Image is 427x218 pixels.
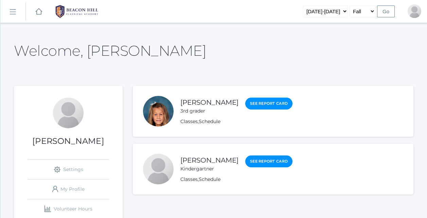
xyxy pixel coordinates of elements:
[14,43,206,58] h2: Welcome, [PERSON_NAME]
[14,137,123,146] h1: [PERSON_NAME]
[245,98,292,110] a: See Report Card
[180,176,292,183] div: ,
[53,98,84,128] div: Ashley Scrudato
[28,160,109,179] a: Settings
[180,165,238,172] div: Kindergartner
[143,154,174,184] div: Vincent Scrudato
[180,118,198,124] a: Classes
[199,118,220,124] a: Schedule
[28,180,109,199] a: My Profile
[245,155,292,167] a: See Report Card
[180,176,198,182] a: Classes
[180,98,238,106] a: [PERSON_NAME]
[51,3,102,20] img: BHCALogos-05-308ed15e86a5a0abce9b8dd61676a3503ac9727e845dece92d48e8588c001991.png
[377,5,395,17] input: Go
[180,118,292,125] div: ,
[180,107,238,115] div: 3rd grader
[143,96,174,127] div: Isabella Scrudato
[408,4,421,18] div: Ashley Scrudato
[180,156,238,164] a: [PERSON_NAME]
[199,176,220,182] a: Schedule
